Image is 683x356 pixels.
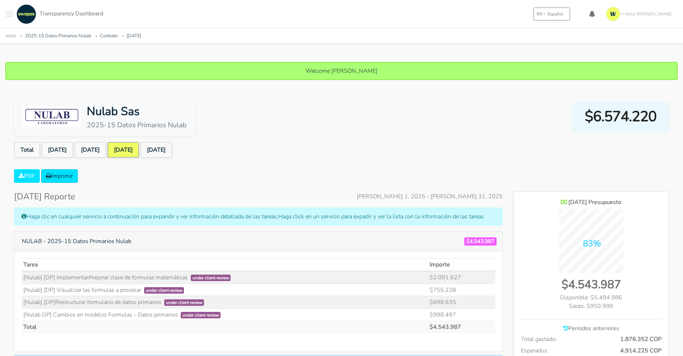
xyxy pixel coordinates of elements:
div: $4.543.987 [521,276,661,293]
span: 1.876.352 COP [620,335,661,343]
td: $4.543.987 [428,321,495,333]
img: Nulab Sas [23,106,81,127]
div: Disponible: $5.494.986 [521,293,661,302]
span: under client review [181,312,221,318]
a: Imprimir [41,169,78,183]
button: NULAB - 2025-15 Datos Primarios Nulab [17,234,136,248]
a: [DATE] [141,142,172,158]
span: under client review [144,287,184,294]
div: Haga clic en cualquier servicio a continuación para expandir y ver información detallada de las t... [14,208,503,226]
td: [Nulab] [DP] Implementar/mejorar clase de formulas matemáticas [22,271,428,284]
span: under client review [164,299,204,306]
span: Transparency Dashboard [39,10,103,18]
span: Español [547,11,563,17]
td: [Nulab] [DP]Restructurar formulario de datos primarios [22,296,428,309]
h4: [DATE] Reporte [14,191,75,202]
a: 2025-15 Datos Primarios Nulab [25,33,91,39]
div: 2025-15 Datos Primarios Nulab [87,120,186,130]
a: [DATE] [42,142,73,158]
div: Nulab Sas [87,103,186,120]
button: Toggle navigation menu [6,4,13,24]
th: Importe [428,258,495,271]
span: 4.914.225 COP [620,346,661,355]
div: Saldo: $950.999 [521,302,661,310]
span: $4.543.987 [464,237,497,246]
a: [DATE] [108,142,139,158]
th: Tarea [22,258,428,271]
a: Hola! [PERSON_NAME] [603,4,677,24]
span: under client review [191,275,231,281]
h6: Períodos anteriores [521,325,661,332]
a: PDF [14,169,40,183]
span: [PERSON_NAME] 1, 2025 - [PERSON_NAME] 31, 2025 [357,192,503,201]
p: Welcome [PERSON_NAME] [13,67,670,75]
td: Total [22,321,428,333]
td: [Nulab] [DP] Visualizar las formulas a procesar [22,284,428,296]
td: [Nulab DP] Cambios en modelos Formulas - Datos primarios [22,308,428,321]
span: [DATE] Presupuesto [568,198,621,206]
a: [DATE] [75,142,106,158]
a: Transparency Dashboard [15,4,103,24]
span: $6.574.220 [585,106,656,127]
img: swapps-linkedin-v2.jpg [16,4,36,24]
td: $698.635 [428,296,495,309]
td: $2.091.627 [428,271,495,284]
span: Hola! [PERSON_NAME] [625,11,672,17]
button: ENEspañol [533,8,570,20]
td: $755.228 [428,284,495,296]
a: Inicio [6,33,16,39]
a: Contrato [100,33,118,39]
td: $998.497 [428,308,495,321]
span: Total gastado: [521,335,557,343]
a: Total [14,142,40,158]
a: [DATE] [127,33,141,39]
span: Esperados: [521,346,549,355]
img: isotipo-3-3e143c57.png [606,7,620,21]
